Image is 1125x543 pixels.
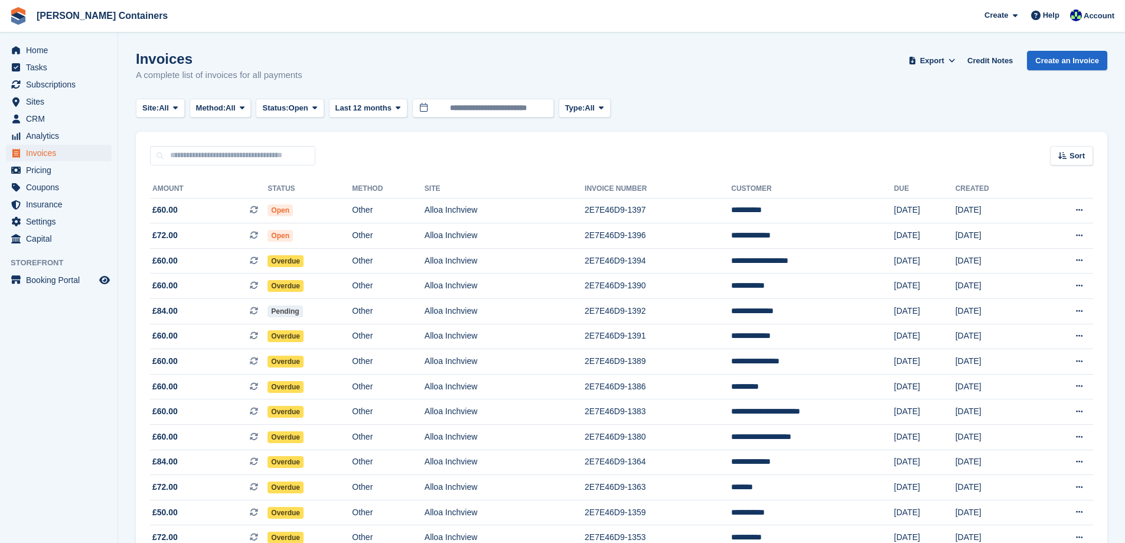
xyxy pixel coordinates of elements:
td: Other [352,274,425,299]
span: Overdue [268,280,304,292]
span: All [585,102,595,114]
p: A complete list of invoices for all payments [136,69,302,82]
a: menu [6,76,112,93]
td: 2E7E46D9-1392 [585,299,731,324]
td: Alloa Inchview [425,475,585,500]
td: Alloa Inchview [425,324,585,349]
a: menu [6,110,112,127]
td: Alloa Inchview [425,500,585,525]
span: CRM [26,110,97,127]
td: [DATE] [956,475,1035,500]
td: 2E7E46D9-1364 [585,450,731,475]
td: Alloa Inchview [425,299,585,324]
td: Alloa Inchview [425,374,585,399]
td: 2E7E46D9-1394 [585,248,731,274]
td: Alloa Inchview [425,248,585,274]
a: menu [6,213,112,230]
a: menu [6,272,112,288]
th: Status [268,180,352,199]
button: Status: Open [256,99,324,118]
span: £60.00 [152,279,178,292]
th: Invoice Number [585,180,731,199]
a: menu [6,42,112,58]
span: Home [26,42,97,58]
span: Insurance [26,196,97,213]
td: Alloa Inchview [425,198,585,223]
td: [DATE] [956,274,1035,299]
span: Subscriptions [26,76,97,93]
span: Export [920,55,944,67]
span: Overdue [268,330,304,342]
span: Overdue [268,356,304,368]
span: Method: [196,102,226,114]
td: Other [352,198,425,223]
span: Overdue [268,456,304,468]
span: Capital [26,230,97,247]
td: Other [352,324,425,349]
button: Type: All [559,99,611,118]
td: [DATE] [956,223,1035,249]
td: 2E7E46D9-1390 [585,274,731,299]
a: menu [6,145,112,161]
td: [DATE] [956,324,1035,349]
a: menu [6,128,112,144]
td: [DATE] [894,450,956,475]
span: £60.00 [152,431,178,443]
th: Method [352,180,425,199]
span: Last 12 months [335,102,392,114]
span: Analytics [26,128,97,144]
img: stora-icon-8386f47178a22dfd0bd8f6a31ec36ba5ce8667c1dd55bd0f319d3a0aa187defe.svg [9,7,27,25]
a: Credit Notes [963,51,1018,70]
td: [DATE] [956,425,1035,450]
span: Overdue [268,431,304,443]
span: £72.00 [152,229,178,242]
th: Site [425,180,585,199]
span: All [226,102,236,114]
span: Account [1084,10,1114,22]
td: [DATE] [956,198,1035,223]
th: Amount [150,180,268,199]
td: [DATE] [894,198,956,223]
td: 2E7E46D9-1391 [585,324,731,349]
td: Other [352,374,425,399]
span: Type: [565,102,585,114]
td: [DATE] [894,223,956,249]
span: £72.00 [152,481,178,493]
span: £84.00 [152,305,178,317]
span: Open [268,230,293,242]
span: Overdue [268,507,304,519]
a: menu [6,59,112,76]
td: [DATE] [956,248,1035,274]
span: Pricing [26,162,97,178]
a: menu [6,196,112,213]
span: Help [1043,9,1059,21]
td: [DATE] [894,248,956,274]
td: Alloa Inchview [425,399,585,425]
button: Site: All [136,99,185,118]
td: Other [352,425,425,450]
span: Open [289,102,308,114]
td: Other [352,349,425,375]
td: Alloa Inchview [425,274,585,299]
a: Create an Invoice [1027,51,1107,70]
span: Storefront [11,257,118,269]
span: Overdue [268,381,304,393]
img: Audra Whitelaw [1070,9,1082,21]
td: [DATE] [956,500,1035,525]
th: Created [956,180,1035,199]
span: £50.00 [152,506,178,519]
td: 2E7E46D9-1386 [585,374,731,399]
td: 2E7E46D9-1363 [585,475,731,500]
td: Other [352,450,425,475]
a: [PERSON_NAME] Containers [32,6,172,25]
td: Other [352,299,425,324]
a: menu [6,162,112,178]
td: Alloa Inchview [425,450,585,475]
td: 2E7E46D9-1380 [585,425,731,450]
span: Sites [26,93,97,110]
td: [DATE] [894,500,956,525]
td: Alloa Inchview [425,223,585,249]
button: Export [906,51,958,70]
td: Alloa Inchview [425,349,585,375]
a: menu [6,179,112,196]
